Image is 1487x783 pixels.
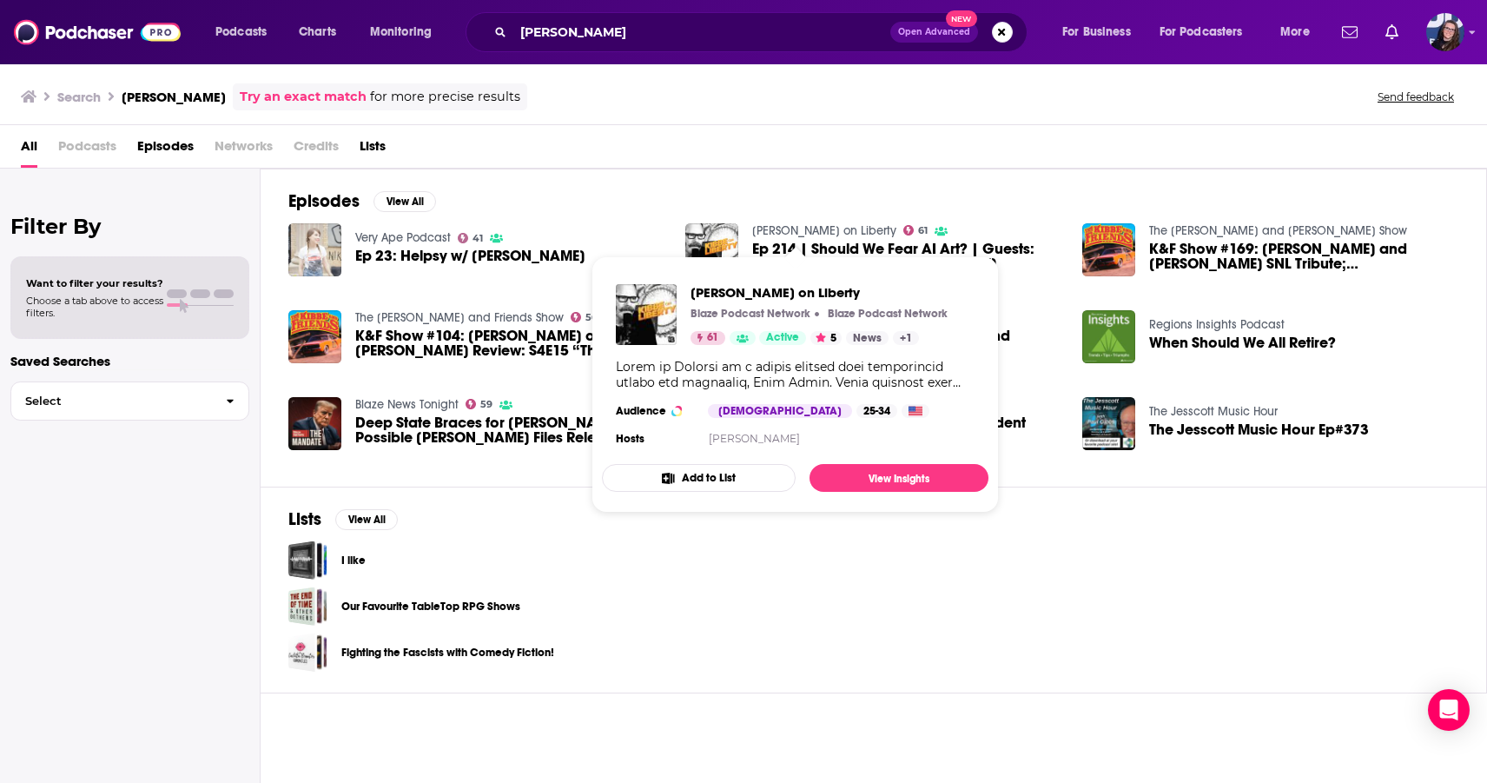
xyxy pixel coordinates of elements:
span: More [1280,20,1310,44]
span: Fighting the Fascists with Comedy Fiction! [288,633,327,672]
span: Charts [299,20,336,44]
a: [PERSON_NAME] [709,432,800,445]
span: For Business [1062,20,1131,44]
a: Episodes [137,132,194,168]
h3: Search [57,89,101,105]
span: [PERSON_NAME] on Liberty [691,284,948,301]
a: Charts [287,18,347,46]
h3: Audience [616,404,694,418]
a: Regions Insights Podcast [1149,317,1285,332]
button: open menu [1268,18,1332,46]
div: Search podcasts, credits, & more... [482,12,1044,52]
a: K&F Show #169: Trebek and Connery SNL Tribute; Dukes of Hazzard S5E18 Review "Witness: Jesse Duke... [1149,242,1458,271]
p: Blaze Podcast Network [691,307,810,321]
img: The Jesscott Music Hour Ep#373 [1082,397,1135,450]
a: Show notifications dropdown [1378,17,1405,47]
span: Ep 214 | Should We Fear AI Art? | Guests: [PERSON_NAME] & [PERSON_NAME] [752,242,1061,271]
a: I like [288,541,327,580]
a: Kibbe on Liberty [616,284,677,345]
div: 25-34 [856,404,897,418]
h2: Episodes [288,190,360,212]
button: open menu [1148,18,1268,46]
a: 61 [691,331,725,345]
a: 59 [466,399,493,409]
span: Open Advanced [898,28,970,36]
button: View All [373,191,436,212]
a: Deep State Braces for Kash Patel's Possible Epstein Files Release | The Mandate | 2/11/25 [288,397,341,450]
button: Send feedback [1372,90,1459,104]
a: +1 [893,331,919,345]
div: Lorem ip Dolorsi am c adipis elitsed doei temporincid utlabo etd magnaaliq, Enim Admin. Venia qui... [616,359,975,390]
a: K&F Show #104: Dukes of Hazzard Review: S4E15 “The Sound of Music, Hazzard Style” [355,328,664,358]
span: Podcasts [215,20,267,44]
a: EpisodesView All [288,190,436,212]
a: I like [341,551,366,570]
a: Our Favourite TableTop RPG Shows [288,587,327,626]
span: K&F Show #104: [PERSON_NAME] of [PERSON_NAME] Review: S4E15 “The Sound of Music, Hazzard Style” [355,328,664,358]
a: Our Favourite TableTop RPG Shows [341,597,520,616]
a: Lists [360,132,386,168]
a: 41 [458,233,484,243]
a: Kibbe on Liberty [752,223,896,238]
button: View All [335,509,398,530]
div: [DEMOGRAPHIC_DATA] [708,404,852,418]
a: When Should We All Retire? [1149,335,1336,350]
img: K&F Show #169: Trebek and Connery SNL Tribute; Dukes of Hazzard S5E18 Review "Witness: Jesse Duke... [1082,223,1135,276]
span: Deep State Braces for [PERSON_NAME] Possible [PERSON_NAME] Files Release | The Mandate | [DATE] [355,415,664,445]
span: Choose a tab above to access filters. [26,295,163,319]
a: Fighting the Fascists with Comedy Fiction! [341,643,554,662]
h2: Filter By [10,214,249,239]
button: Select [10,382,249,421]
a: Ep 23: Helpsy w/ Rachel Kibbe [355,249,585,263]
span: Podcasts [58,132,116,168]
img: User Profile [1426,13,1464,51]
span: 56 [585,314,598,322]
a: The Kibbe and Finnegan Show [1149,223,1407,238]
span: 61 [918,227,928,235]
a: Kibbe on Liberty [691,284,948,301]
a: ListsView All [288,508,398,530]
input: Search podcasts, credits, & more... [513,18,890,46]
span: K&F Show #169: [PERSON_NAME] and [PERSON_NAME] SNL Tribute; [PERSON_NAME] of [PERSON_NAME] S5E18 ... [1149,242,1458,271]
span: Select [11,395,212,407]
a: 56 [571,312,598,322]
a: Deep State Braces for Kash Patel's Possible Epstein Files Release | The Mandate | 2/11/25 [355,415,664,445]
span: 59 [480,401,492,408]
span: Want to filter your results? [26,277,163,289]
span: Networks [215,132,273,168]
a: The Kibbe and Friends Show [355,310,564,325]
button: 5 [810,331,842,345]
span: Credits [294,132,339,168]
span: All [21,132,37,168]
a: Show notifications dropdown [1335,17,1365,47]
img: When Should We All Retire? [1082,310,1135,363]
img: Ep 214 | Should We Fear AI Art? | Guests: Sean Robinson & Carson Grubaugh [685,223,738,276]
img: Podchaser - Follow, Share and Rate Podcasts [14,16,181,49]
img: Ep 23: Helpsy w/ Rachel Kibbe [288,223,341,276]
a: Very Ape Podcast [355,230,451,245]
span: New [946,10,977,27]
h3: [PERSON_NAME] [122,89,226,105]
a: The Jesscott Music Hour [1149,404,1278,419]
a: 61 [903,225,929,236]
a: Try an exact match [240,87,367,107]
button: open menu [1050,18,1153,46]
a: View Insights [810,464,988,492]
a: Active [759,331,806,345]
h2: Lists [288,508,321,530]
span: Active [766,329,799,347]
span: Ep 23: Helpsy w/ [PERSON_NAME] [355,249,585,263]
a: The Jesscott Music Hour Ep#373 [1149,422,1369,437]
span: for more precise results [370,87,520,107]
p: Saved Searches [10,353,249,369]
button: open menu [358,18,454,46]
a: K&F Show #104: Dukes of Hazzard Review: S4E15 “The Sound of Music, Hazzard Style” [288,310,341,363]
